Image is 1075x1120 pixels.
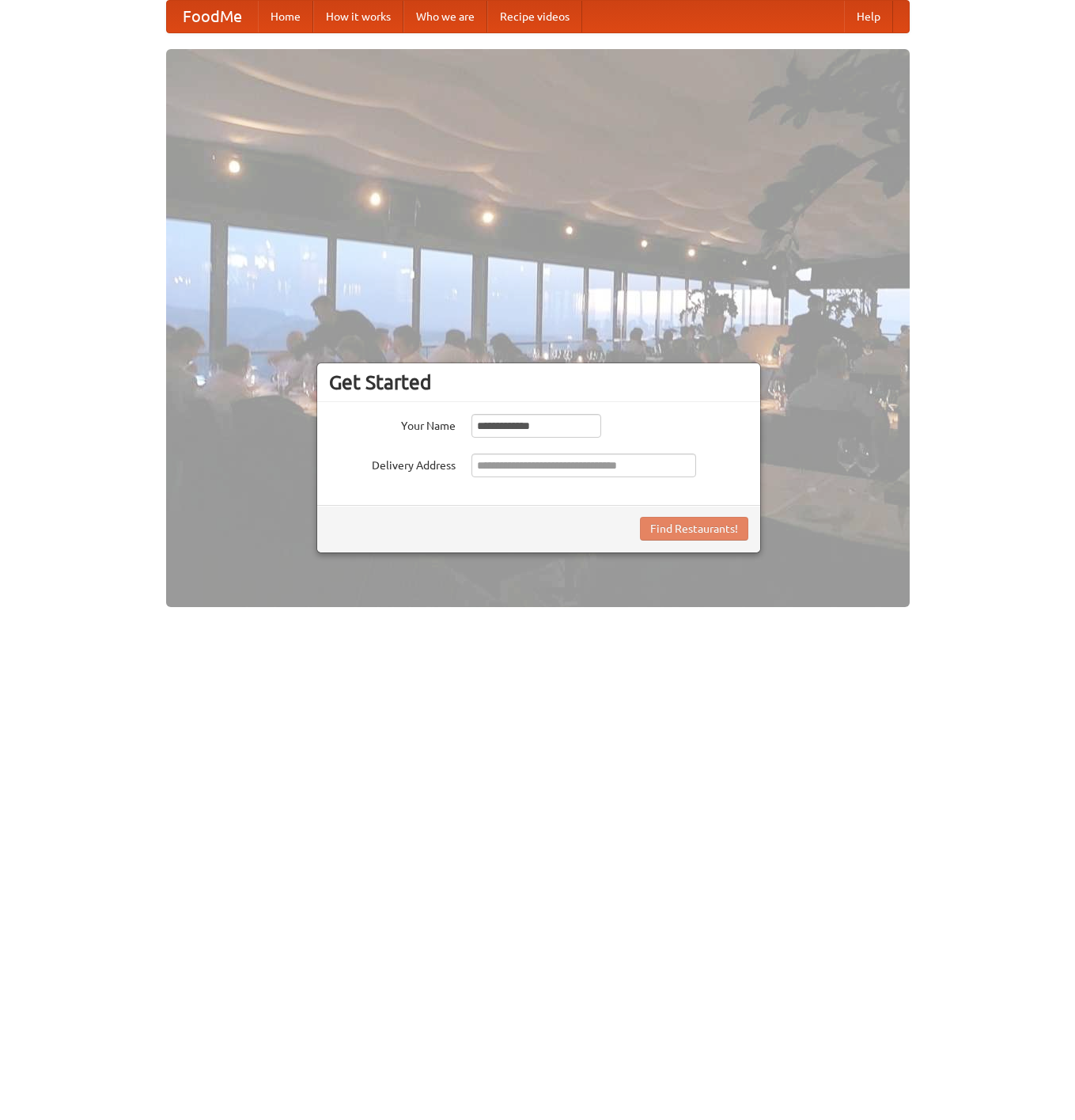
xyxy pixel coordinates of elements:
[167,1,258,32] a: FoodMe
[844,1,893,32] a: Help
[329,454,456,473] label: Delivery Address
[329,414,456,434] label: Your Name
[487,1,582,32] a: Recipe videos
[403,1,487,32] a: Who we are
[329,370,748,394] h3: Get Started
[258,1,313,32] a: Home
[640,517,748,541] button: Find Restaurants!
[313,1,403,32] a: How it works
